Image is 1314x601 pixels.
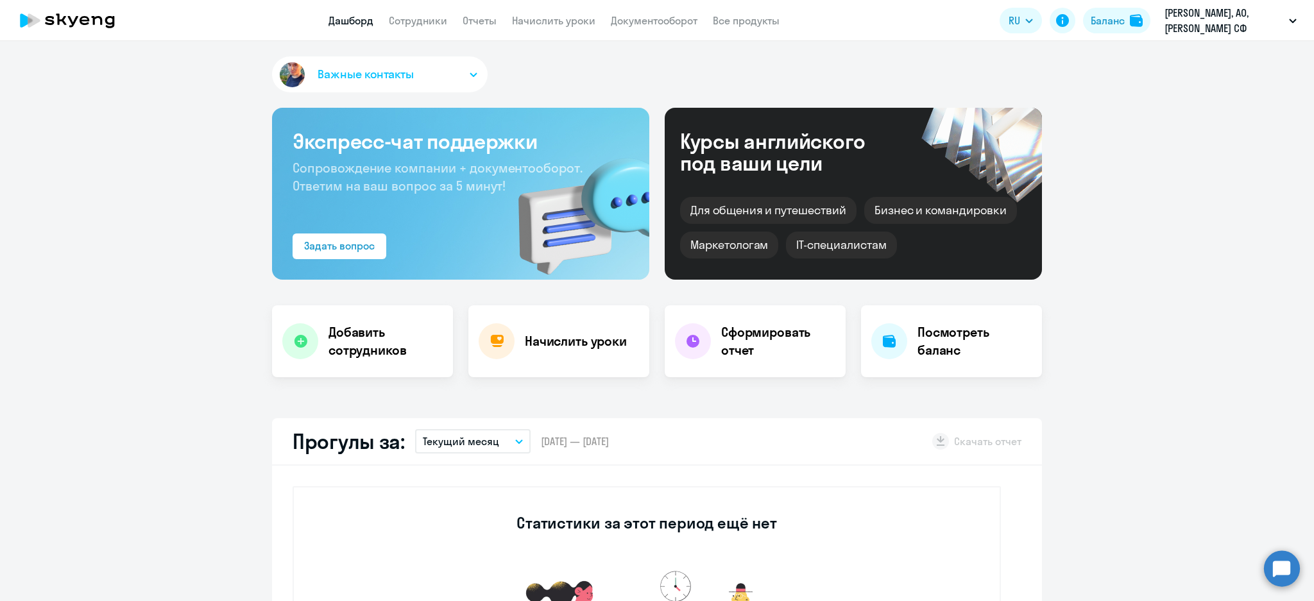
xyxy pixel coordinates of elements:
[713,14,780,27] a: Все продукты
[318,66,414,83] span: Важные контакты
[328,323,443,359] h4: Добавить сотрудников
[389,14,447,27] a: Сотрудники
[463,14,497,27] a: Отчеты
[328,14,373,27] a: Дашборд
[680,130,900,174] div: Курсы английского под ваши цели
[864,197,1017,224] div: Бизнес и командировки
[786,232,896,258] div: IT-специалистам
[516,512,776,533] h3: Статистики за этот период ещё нет
[917,323,1032,359] h4: Посмотреть баланс
[293,233,386,259] button: Задать вопрос
[1130,14,1143,27] img: balance
[680,197,857,224] div: Для общения и путешествий
[277,60,307,90] img: avatar
[541,434,609,448] span: [DATE] — [DATE]
[293,128,629,154] h3: Экспресс-чат поддержки
[293,428,405,454] h2: Прогулы за:
[525,332,627,350] h4: Начислить уроки
[680,232,778,258] div: Маркетологам
[1083,8,1150,33] button: Балансbalance
[721,323,835,359] h4: Сформировать отчет
[512,14,595,27] a: Начислить уроки
[500,135,649,280] img: bg-img
[611,14,697,27] a: Документооборот
[1000,8,1042,33] button: RU
[1158,5,1303,36] button: [PERSON_NAME], АО, [PERSON_NAME] СФ
[1165,5,1284,36] p: [PERSON_NAME], АО, [PERSON_NAME] СФ
[293,160,583,194] span: Сопровождение компании + документооборот. Ответим на ваш вопрос за 5 минут!
[423,434,499,449] p: Текущий месяц
[1009,13,1020,28] span: RU
[304,238,375,253] div: Задать вопрос
[272,56,488,92] button: Важные контакты
[415,429,531,453] button: Текущий месяц
[1091,13,1125,28] div: Баланс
